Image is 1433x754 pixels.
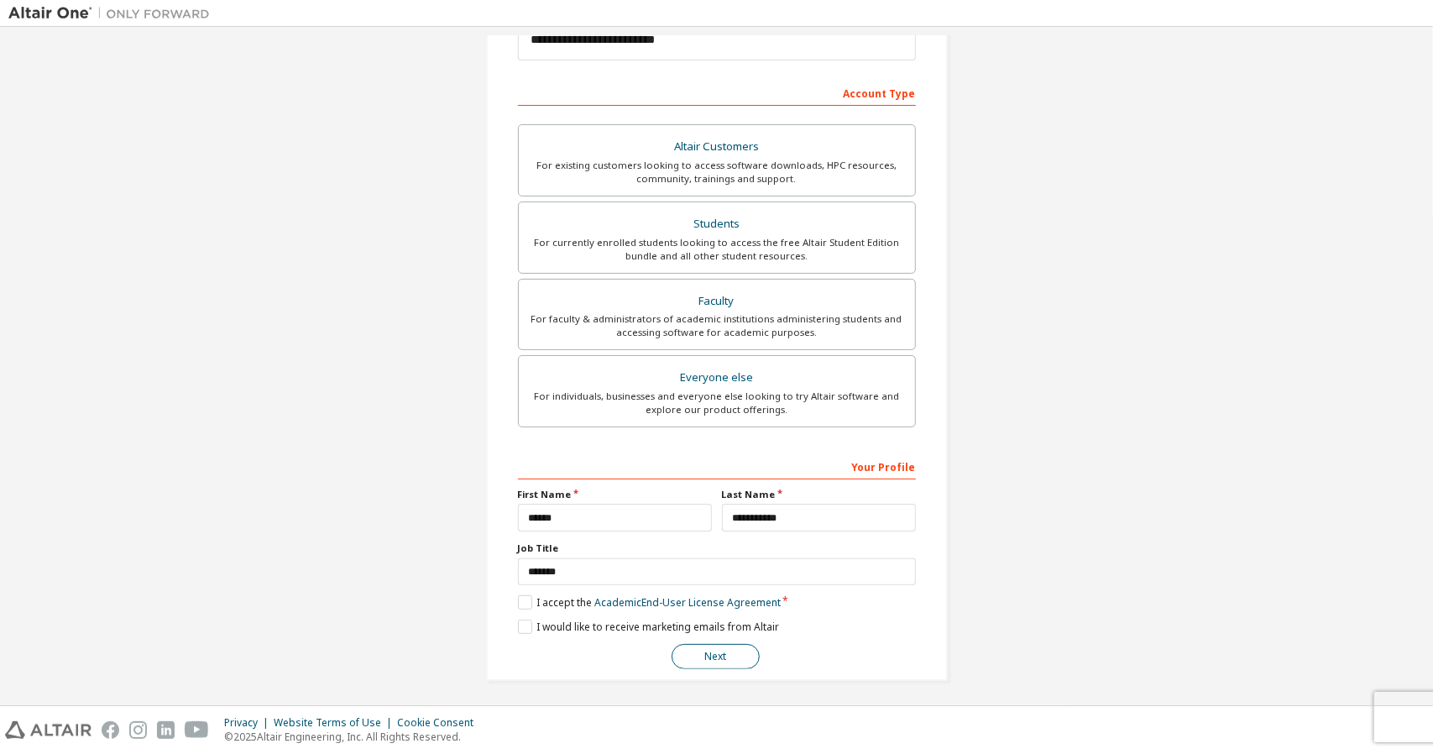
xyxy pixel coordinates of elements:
[529,390,905,416] div: For individuals, businesses and everyone else looking to try Altair software and explore our prod...
[529,159,905,186] div: For existing customers looking to access software downloads, HPC resources, community, trainings ...
[518,488,712,501] label: First Name
[129,721,147,739] img: instagram.svg
[529,212,905,236] div: Students
[594,595,781,610] a: Academic End-User License Agreement
[518,79,916,106] div: Account Type
[672,644,760,669] button: Next
[518,542,916,555] label: Job Title
[397,716,484,730] div: Cookie Consent
[224,730,484,744] p: © 2025 Altair Engineering, Inc. All Rights Reserved.
[518,453,916,479] div: Your Profile
[274,716,397,730] div: Website Terms of Use
[722,488,916,501] label: Last Name
[518,620,779,634] label: I would like to receive marketing emails from Altair
[224,716,274,730] div: Privacy
[529,135,905,159] div: Altair Customers
[529,366,905,390] div: Everyone else
[185,721,209,739] img: youtube.svg
[102,721,119,739] img: facebook.svg
[529,312,905,339] div: For faculty & administrators of academic institutions administering students and accessing softwa...
[529,290,905,313] div: Faculty
[529,236,905,263] div: For currently enrolled students looking to access the free Altair Student Edition bundle and all ...
[157,721,175,739] img: linkedin.svg
[5,721,92,739] img: altair_logo.svg
[8,5,218,22] img: Altair One
[518,595,781,610] label: I accept the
